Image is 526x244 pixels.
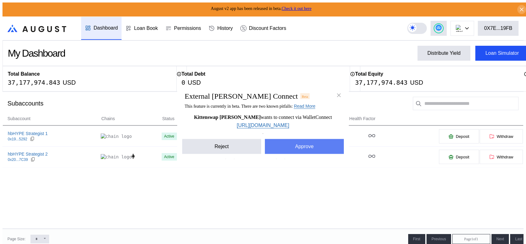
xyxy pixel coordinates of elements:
h2: Total Debt [182,71,205,77]
div: USD [410,79,423,86]
div: USD [63,79,76,86]
span: wants to connect via WalletConnect [194,115,332,120]
span: Previous [431,237,446,241]
span: Withdraw [497,134,513,139]
a: Read More [294,104,315,109]
span: This feature is currently in beta. There are two known pitfalls: [185,104,315,109]
h2: Total Balance [8,71,40,77]
img: chain logo [101,134,132,139]
div: hbHYPE Strategist 2 [8,151,48,157]
span: Last [515,237,522,241]
img: chain logo [130,153,136,159]
button: Approve [265,139,344,154]
div: Discount Factors [249,26,286,31]
div: 0x20...7C39 [8,157,28,162]
div: Subaccounts [7,100,44,107]
div: Dashboard [94,25,118,31]
button: Reject [182,139,261,154]
div: USD [188,79,201,86]
span: Subaccount [7,115,30,122]
span: Next [496,237,504,241]
span: Withdraw [497,155,513,159]
span: First [413,237,420,241]
div: Beta [300,93,310,99]
div: 0x19...5292 [8,137,27,141]
img: chain logo [101,154,132,160]
span: Status [162,115,175,122]
a: Check it out here [282,6,311,11]
div: Active [164,134,174,138]
span: August v2 app has been released in beta. [211,6,311,11]
a: [URL][DOMAIN_NAME] [237,123,289,129]
div: Permissions [174,26,201,31]
h2: Total Equity [355,71,383,77]
div: Distribute Yield [427,50,461,56]
b: Kittenswap [PERSON_NAME] [194,115,261,120]
div: Loan Simulator [485,50,519,56]
div: 37,177,974.843 [355,79,408,86]
button: close modal [334,90,344,100]
span: Health Factor [349,115,376,122]
div: 37,177,974.843 [8,79,60,86]
div: My Dashboard [8,48,65,59]
div: hbHYPE Strategist 1 [8,131,48,136]
h2: External [PERSON_NAME] Connect [185,92,298,101]
div: Loan Book [134,26,158,31]
span: Deposit [456,134,469,139]
div: Active [164,155,174,159]
div: 0 [182,79,185,86]
img: chain logo [456,25,463,32]
div: History [217,26,233,31]
span: Chains [101,115,115,122]
span: Page 1 of 1 [464,237,478,242]
div: 0X7E...19FB [484,26,512,31]
span: Deposit [456,155,469,159]
div: Page Size: [7,237,25,241]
